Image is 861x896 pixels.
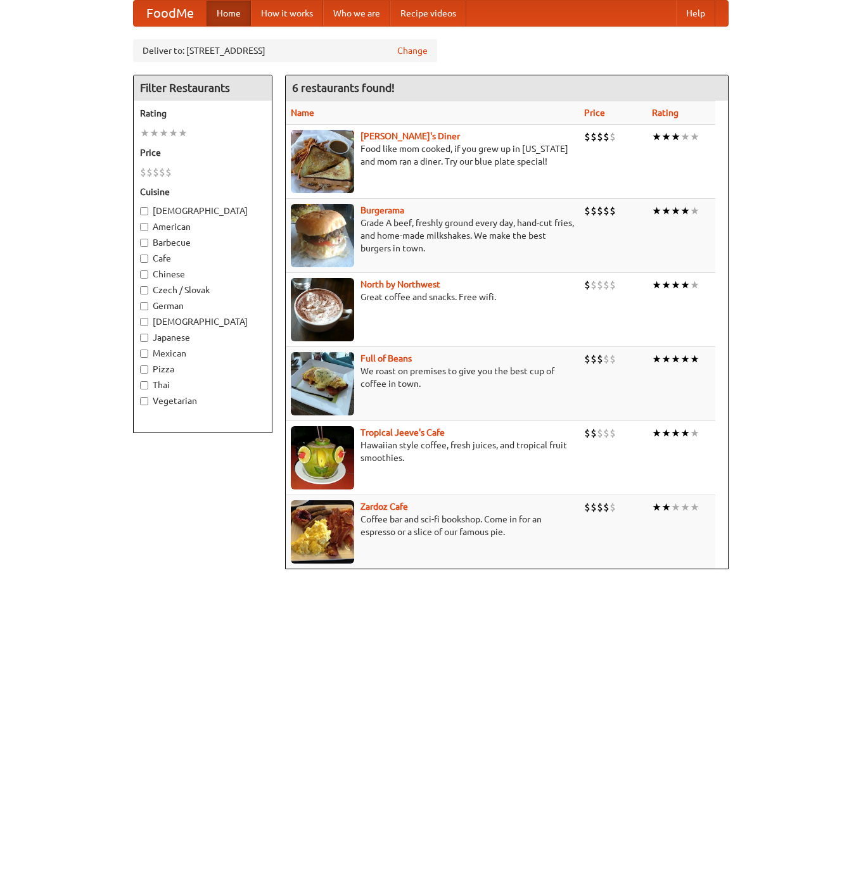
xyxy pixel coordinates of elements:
[360,131,460,141] a: [PERSON_NAME]'s Diner
[140,270,148,279] input: Chinese
[292,82,395,94] ng-pluralize: 6 restaurants found!
[178,126,188,140] li: ★
[690,204,699,218] li: ★
[590,278,597,292] li: $
[584,426,590,440] li: $
[140,379,265,391] label: Thai
[671,204,680,218] li: ★
[671,500,680,514] li: ★
[671,352,680,366] li: ★
[597,500,603,514] li: $
[680,130,690,144] li: ★
[584,352,590,366] li: $
[652,352,661,366] li: ★
[134,1,207,26] a: FoodMe
[140,302,148,310] input: German
[652,278,661,292] li: ★
[603,352,609,366] li: $
[590,352,597,366] li: $
[661,500,671,514] li: ★
[603,426,609,440] li: $
[140,286,148,294] input: Czech / Slovak
[140,397,148,405] input: Vegetarian
[150,126,159,140] li: ★
[140,165,146,179] li: $
[291,291,574,303] p: Great coffee and snacks. Free wifi.
[140,394,265,407] label: Vegetarian
[680,500,690,514] li: ★
[140,268,265,281] label: Chinese
[140,315,265,328] label: [DEMOGRAPHIC_DATA]
[597,278,603,292] li: $
[291,500,354,564] img: zardoz.jpg
[652,108,679,118] a: Rating
[680,426,690,440] li: ★
[584,108,605,118] a: Price
[590,204,597,218] li: $
[680,278,690,292] li: ★
[597,352,603,366] li: $
[169,126,178,140] li: ★
[661,352,671,366] li: ★
[603,130,609,144] li: $
[140,381,148,389] input: Thai
[603,204,609,218] li: $
[153,165,159,179] li: $
[140,255,148,263] input: Cafe
[671,130,680,144] li: ★
[291,426,354,489] img: jeeves.jpg
[609,130,616,144] li: $
[140,331,265,344] label: Japanese
[360,502,408,512] b: Zardoz Cafe
[590,426,597,440] li: $
[690,278,699,292] li: ★
[360,353,412,363] a: Full of Beans
[140,239,148,247] input: Barbecue
[291,278,354,341] img: north.jpg
[140,334,148,342] input: Japanese
[690,130,699,144] li: ★
[291,130,354,193] img: sallys.jpg
[291,217,574,255] p: Grade A beef, freshly ground every day, hand-cut fries, and home-made milkshakes. We make the bes...
[133,39,437,62] div: Deliver to: [STREET_ADDRESS]
[140,350,148,358] input: Mexican
[140,107,265,120] h5: Rating
[140,347,265,360] label: Mexican
[661,426,671,440] li: ★
[652,500,661,514] li: ★
[584,204,590,218] li: $
[146,165,153,179] li: $
[609,426,616,440] li: $
[597,130,603,144] li: $
[590,130,597,144] li: $
[140,220,265,233] label: American
[603,500,609,514] li: $
[140,363,265,375] label: Pizza
[140,300,265,312] label: German
[251,1,323,26] a: How it works
[652,130,661,144] li: ★
[690,426,699,440] li: ★
[671,278,680,292] li: ★
[165,165,172,179] li: $
[159,126,169,140] li: ★
[680,352,690,366] li: ★
[360,205,404,215] b: Burgerama
[680,204,690,218] li: ★
[140,223,148,231] input: American
[597,426,603,440] li: $
[159,165,165,179] li: $
[360,279,440,289] a: North by Northwest
[590,500,597,514] li: $
[652,426,661,440] li: ★
[140,126,150,140] li: ★
[671,426,680,440] li: ★
[597,204,603,218] li: $
[207,1,251,26] a: Home
[609,500,616,514] li: $
[690,500,699,514] li: ★
[140,146,265,159] h5: Price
